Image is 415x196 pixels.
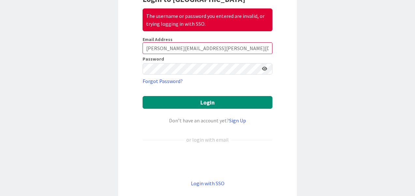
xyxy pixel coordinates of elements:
[143,117,272,124] div: Don’t have an account yet?
[191,180,224,187] a: Login with SSO
[143,77,183,85] a: Forgot Password?
[143,8,272,31] div: The username or password you entered are invalid, or trying logging in with SSO.
[143,36,173,42] label: Email Address
[143,96,272,109] button: Login
[185,136,230,144] div: or login with email
[143,57,164,61] label: Password
[139,154,276,169] iframe: Sign in with Google Button
[229,117,246,124] a: Sign Up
